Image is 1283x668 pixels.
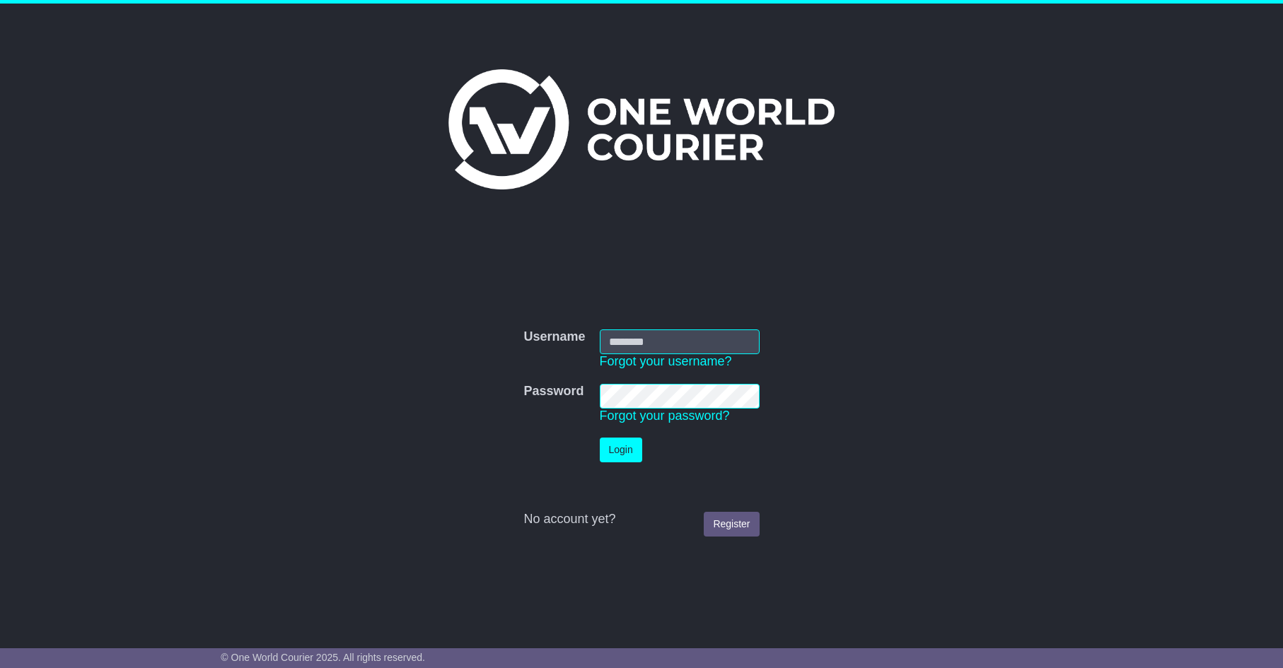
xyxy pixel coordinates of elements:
label: Password [523,384,584,399]
label: Username [523,329,585,345]
span: © One World Courier 2025. All rights reserved. [221,652,425,663]
a: Forgot your password? [600,409,730,423]
div: No account yet? [523,512,759,527]
a: Forgot your username? [600,354,732,368]
img: One World [448,69,835,189]
button: Login [600,438,642,462]
a: Register [704,512,759,537]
